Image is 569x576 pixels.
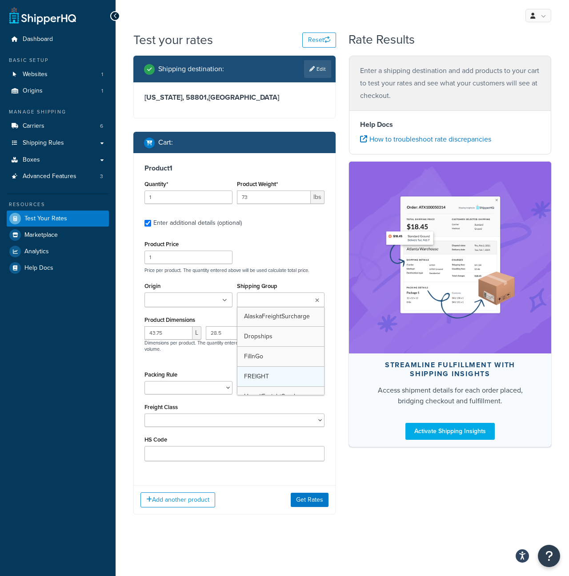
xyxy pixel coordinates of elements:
[153,217,242,229] div: Enter additional details (optional)
[144,283,160,289] label: Origin
[158,65,224,73] h2: Shipping destination :
[7,227,109,243] a: Marketplace
[24,215,67,223] span: Test Your Rates
[237,191,311,204] input: 0.00
[7,260,109,276] a: Help Docs
[23,36,53,43] span: Dashboard
[349,33,415,47] h2: Rate Results
[237,307,325,326] a: AlaskaFreightSurcharge
[144,316,195,323] label: Product Dimensions
[538,545,560,567] button: Open Resource Center
[244,332,272,341] span: Dropships
[237,387,325,406] a: HawaiiFreightSurcharge
[158,138,173,146] h2: Cart :
[144,191,232,204] input: 0.0
[142,267,327,273] p: Price per product. The quantity entered above will be used calculate total price.
[405,423,495,440] a: Activate Shipping Insights
[7,201,109,208] div: Resources
[360,65,540,102] p: Enter a shipping destination and add products to your cart to test your rates and see what your c...
[133,31,213,49] h1: Test your rates
[144,220,151,227] input: Enter additional details (optional)
[304,60,331,78] a: Edit
[100,173,103,180] span: 3
[370,361,530,378] div: Streamline Fulfillment with Shipping Insights
[7,83,109,99] li: Origins
[237,367,325,386] a: FREIGHT
[192,326,201,340] span: L
[302,32,336,48] button: Reset
[7,135,109,151] a: Shipping Rules
[244,392,310,401] span: HawaiiFreightSurcharge
[7,83,109,99] a: Origins1
[144,93,325,102] h3: [US_STATE], 58801 , [GEOGRAPHIC_DATA]
[360,134,491,144] a: How to troubleshoot rate discrepancies
[244,312,310,321] span: AlaskaFreightSurcharge
[23,71,48,78] span: Websites
[7,152,109,168] a: Boxes
[23,87,43,95] span: Origins
[7,168,109,185] li: Advanced Features
[142,340,327,352] p: Dimensions per product. The quantity entered above will be used calculate total volume.
[244,352,263,361] span: FillnGo
[244,372,269,381] span: FREIGHT
[24,264,53,272] span: Help Docs
[237,181,278,187] label: Product Weight*
[101,71,103,78] span: 1
[237,347,325,366] a: FillnGo
[7,108,109,116] div: Manage Shipping
[100,122,103,130] span: 6
[23,173,76,180] span: Advanced Features
[7,57,109,64] div: Basic Setup
[7,66,109,83] a: Websites1
[144,436,167,443] label: HS Code
[370,385,530,406] div: Access shipment details for each order placed, bridging checkout and fulfillment.
[311,191,325,204] span: lbs
[7,211,109,227] a: Test Your Rates
[140,492,215,507] button: Add another product
[144,404,178,410] label: Freight Class
[24,231,58,239] span: Marketplace
[384,175,517,340] img: feature-image-si-e24932ea9b9fcd0ff835db86be1ff8d589347e8876e1638d903ea230a36726be.png
[7,31,109,48] a: Dashboard
[23,139,64,147] span: Shipping Rules
[144,181,168,187] label: Quantity*
[237,283,277,289] label: Shipping Group
[101,87,103,95] span: 1
[23,156,40,164] span: Boxes
[237,327,325,346] a: Dropships
[291,493,329,507] button: Get Rates
[144,164,325,173] h3: Product 1
[144,241,179,247] label: Product Price
[7,118,109,134] li: Carriers
[7,243,109,260] a: Analytics
[144,371,177,378] label: Packing Rule
[7,66,109,83] li: Websites
[360,119,540,130] h4: Help Docs
[7,168,109,185] a: Advanced Features3
[23,122,44,130] span: Carriers
[24,248,49,256] span: Analytics
[7,118,109,134] a: Carriers6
